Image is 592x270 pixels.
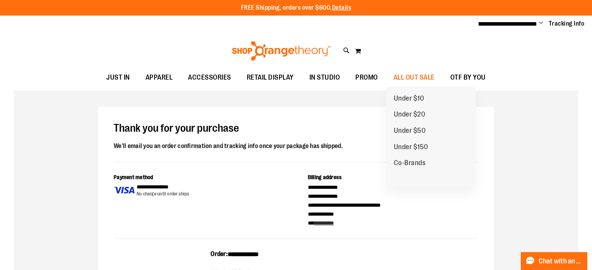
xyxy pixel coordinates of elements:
span: Co-Brands [394,159,426,169]
div: Order: [211,250,381,264]
img: Payment type icon [114,183,135,197]
span: Under $150 [394,143,428,153]
h1: Thank you for your purchase [114,122,478,135]
span: ACCESSORIES [188,69,231,86]
a: Details [332,4,351,11]
span: RETAIL DISPLAY [247,69,294,86]
span: Under $50 [394,127,426,136]
div: Payment method [114,173,285,183]
span: APPAREL [146,69,173,86]
div: Billing address [308,173,479,183]
button: Account menu [539,20,543,28]
span: OTF BY YOU [450,69,486,86]
p: FREE Shipping, orders over $600. [241,3,351,12]
span: Chat with an Expert [539,258,583,265]
a: Tracking Info [549,19,585,28]
button: Chat with an Expert [521,252,588,270]
div: No charge until order ships [137,191,190,197]
div: We'll email you an order confirmation and tracking info once your package has shipped. [114,141,478,151]
span: Under $20 [394,110,425,120]
span: ALL OUT SALE [393,69,435,86]
span: IN STUDIO [309,69,340,86]
span: PROMO [355,69,378,86]
img: Shop Orangetheory [231,41,332,61]
span: JUST IN [106,69,130,86]
span: Under $10 [394,94,424,104]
